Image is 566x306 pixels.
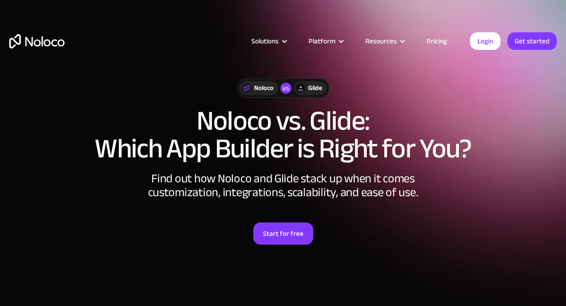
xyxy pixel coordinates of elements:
[365,35,397,47] div: Resources
[280,83,292,94] div: vs
[253,222,313,245] a: Start for free
[297,35,354,47] div: Platform
[415,35,459,47] a: Pricing
[145,172,422,199] div: Find out how Noloco and Glide stack up when it comes customization, integrations, scalability, an...
[507,32,557,50] a: Get started
[9,34,65,48] a: home
[9,107,557,162] h1: Noloco vs. Glide: Which App Builder is Right for You?
[251,35,279,47] div: Solutions
[354,35,415,47] div: Resources
[308,83,322,93] div: Glide
[240,35,297,47] div: Solutions
[254,83,274,93] div: Noloco
[470,32,500,50] a: Login
[309,35,335,47] div: Platform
